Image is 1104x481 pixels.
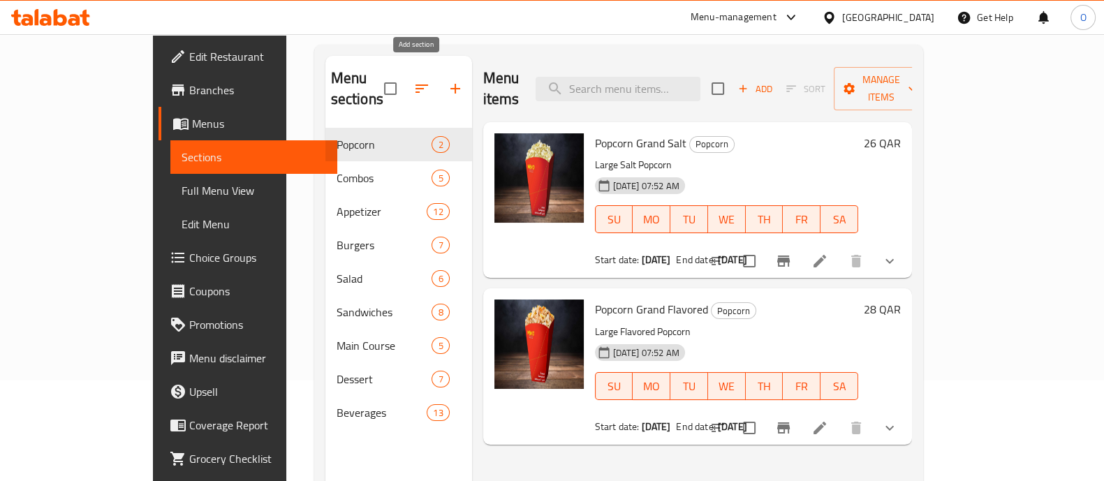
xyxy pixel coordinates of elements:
[159,341,337,375] a: Menu disclaimer
[735,413,764,443] span: Select to update
[432,306,448,319] span: 8
[337,337,432,354] span: Main Course
[864,133,901,153] h6: 26 QAR
[376,74,405,103] span: Select all sections
[337,203,427,220] div: Appetizer
[712,303,756,319] span: Popcorn
[483,68,520,110] h2: Menu items
[170,207,337,241] a: Edit Menu
[189,283,326,299] span: Coupons
[325,362,472,396] div: Dessert7
[325,128,472,161] div: Popcorn2
[189,383,326,400] span: Upsell
[788,209,815,230] span: FR
[767,411,800,445] button: Branch-specific-item
[601,376,628,397] span: SU
[670,205,708,233] button: TU
[826,209,853,230] span: SA
[601,209,628,230] span: SU
[1080,10,1086,25] span: O
[189,417,326,434] span: Coverage Report
[842,10,934,25] div: [GEOGRAPHIC_DATA]
[159,107,337,140] a: Menus
[783,372,820,400] button: FR
[820,205,858,233] button: SA
[839,411,873,445] button: delete
[189,48,326,65] span: Edit Restaurant
[325,122,472,435] nav: Menu sections
[691,9,777,26] div: Menu-management
[767,244,800,278] button: Branch-specific-item
[746,372,783,400] button: TH
[432,304,449,320] div: items
[159,442,337,475] a: Grocery Checklist
[881,253,898,269] svg: Show Choices
[641,417,670,436] b: [DATE]
[325,161,472,195] div: Combos5
[432,239,448,252] span: 7
[826,376,853,397] span: SA
[159,274,337,308] a: Coupons
[337,404,427,421] div: Beverages
[494,133,584,223] img: Popcorn Grand Salt
[192,115,326,132] span: Menus
[820,372,858,400] button: SA
[608,179,685,193] span: [DATE] 07:52 AM
[714,376,740,397] span: WE
[432,339,448,353] span: 5
[676,417,715,436] span: End date:
[325,195,472,228] div: Appetizer12
[337,270,432,287] div: Salad
[325,329,472,362] div: Main Course5
[638,209,665,230] span: MO
[714,209,740,230] span: WE
[595,299,708,320] span: Popcorn Grand Flavored
[432,138,448,151] span: 2
[845,71,916,106] span: Manage items
[182,149,326,165] span: Sections
[432,172,448,185] span: 5
[170,174,337,207] a: Full Menu View
[595,156,858,174] p: Large Salt Popcorn
[595,251,640,269] span: Start date:
[325,228,472,262] div: Burgers7
[189,316,326,333] span: Promotions
[337,371,432,387] span: Dessert
[432,136,449,153] div: items
[703,74,733,103] span: Select section
[432,373,448,386] span: 7
[337,136,432,153] span: Popcorn
[708,372,746,400] button: WE
[595,372,633,400] button: SU
[638,376,665,397] span: MO
[182,216,326,232] span: Edit Menu
[811,253,828,269] a: Edit menu item
[689,136,735,153] div: Popcorn
[331,68,384,110] h2: Menu sections
[432,237,449,253] div: items
[595,205,633,233] button: SU
[595,133,686,154] span: Popcorn Grand Salt
[711,302,756,319] div: Popcorn
[751,376,778,397] span: TH
[170,140,337,174] a: Sections
[676,209,702,230] span: TU
[325,262,472,295] div: Salad6
[608,346,685,360] span: [DATE] 07:52 AM
[811,420,828,436] a: Edit menu item
[881,420,898,436] svg: Show Choices
[432,270,449,287] div: items
[783,205,820,233] button: FR
[159,308,337,341] a: Promotions
[494,299,584,389] img: Popcorn Grand Flavored
[676,376,702,397] span: TU
[864,299,901,319] h6: 28 QAR
[633,372,670,400] button: MO
[690,136,734,152] span: Popcorn
[873,244,906,278] button: show more
[337,237,432,253] div: Burgers
[708,205,746,233] button: WE
[788,376,815,397] span: FR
